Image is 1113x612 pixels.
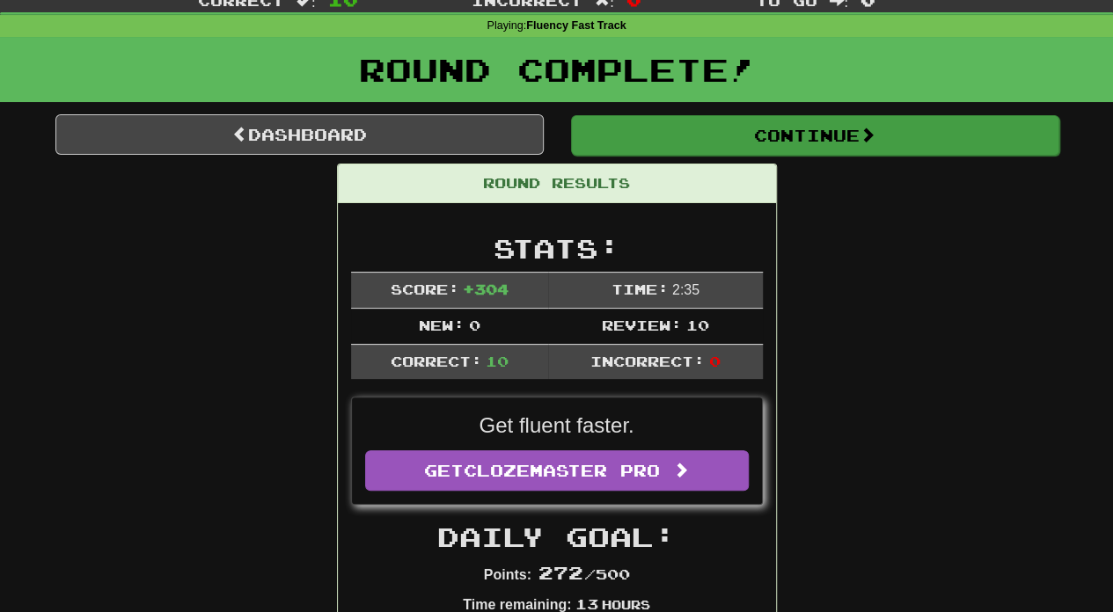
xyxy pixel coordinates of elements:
span: 0 [708,353,720,369]
strong: Points: [484,567,531,582]
a: Dashboard [55,114,544,155]
span: Correct: [390,353,481,369]
h1: Round Complete! [6,52,1107,87]
span: Clozemaster Pro [464,461,660,480]
span: 0 [468,317,480,333]
span: Review: [602,317,682,333]
strong: Time remaining: [463,597,571,612]
button: Continue [571,115,1059,156]
span: Time: [611,280,668,297]
span: 10 [486,353,509,369]
h2: Daily Goal: [351,522,763,551]
span: Incorrect: [590,353,705,369]
span: Score: [390,280,458,297]
span: New: [419,317,465,333]
span: 272 [538,562,583,583]
span: 2 : 35 [672,282,699,297]
small: Hours [602,597,650,612]
a: GetClozemaster Pro [365,450,749,491]
span: 13 [575,595,597,612]
strong: Fluency Fast Track [526,19,626,32]
p: Get fluent faster. [365,411,749,441]
span: 10 [685,317,708,333]
h2: Stats: [351,234,763,263]
div: Round Results [338,164,776,203]
span: / 500 [538,565,629,582]
span: + 304 [463,280,509,297]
